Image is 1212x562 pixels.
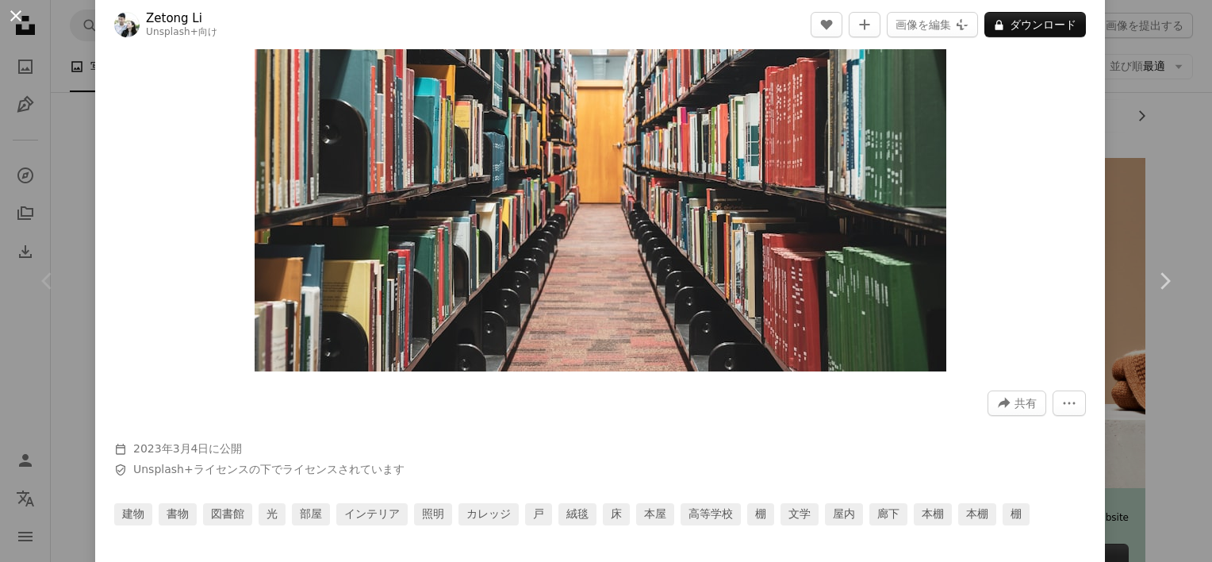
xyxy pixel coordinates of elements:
[914,503,952,525] a: 本棚
[336,503,408,525] a: インテリア
[414,503,452,525] a: 照明
[133,442,242,455] span: に公開
[558,503,596,525] a: 絨毯
[146,26,217,39] div: 向け
[133,463,249,475] a: Unsplash+ライセンス
[114,12,140,37] img: Zetong Liのプロフィールを見る
[958,503,996,525] a: 本棚
[259,503,286,525] a: 光
[133,462,405,478] span: の下でライセンスされています
[869,503,907,525] a: 廊下
[133,442,209,455] time: 2023年3月4日 20:59:29 JST
[159,503,197,525] a: 書物
[603,503,630,525] a: 床
[1117,205,1212,357] a: 次へ
[849,12,880,37] button: コレクションに追加する
[525,503,552,525] a: 戸
[458,503,519,525] a: カレッジ
[681,503,741,525] a: 高等学校
[114,503,152,525] a: 建物
[825,503,863,525] a: 屋内
[146,26,198,37] a: Unsplash+
[292,503,330,525] a: 部屋
[146,10,217,26] a: Zetong Li
[747,503,774,525] a: 棚
[203,503,252,525] a: 図書館
[811,12,842,37] button: いいね！
[781,503,819,525] a: 文学
[984,12,1086,37] button: ダウンロード
[636,503,674,525] a: 本屋
[1053,391,1086,416] button: その他のアクション
[988,391,1046,416] button: このビジュアルを共有する
[887,12,978,37] button: 画像を編集
[1003,503,1030,525] a: 棚
[1014,391,1037,415] span: 共有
